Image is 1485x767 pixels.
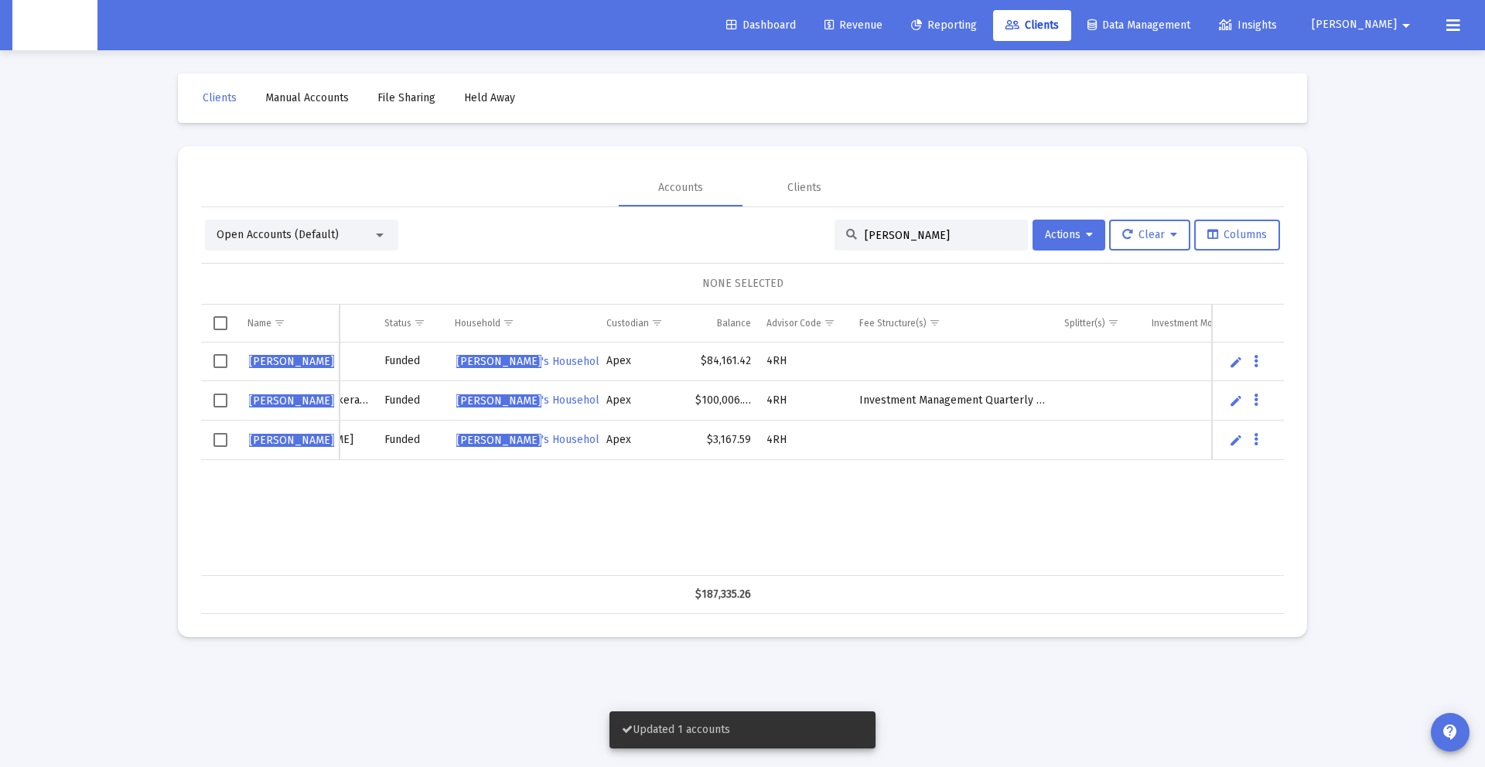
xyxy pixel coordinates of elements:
[759,421,852,460] td: 4RH
[852,305,1057,342] td: Column Fee Structure(s)
[1057,305,1145,342] td: Column Splitter(s)
[1397,10,1415,41] mat-icon: arrow_drop_down
[993,10,1071,41] a: Clients
[599,381,687,421] td: Apex
[1152,317,1226,329] div: Investment Model
[899,10,989,41] a: Reporting
[213,394,227,407] div: Select row
[859,317,927,329] div: Fee Structure(s)
[1087,19,1190,32] span: Data Management
[688,343,759,381] td: $84,161.42
[447,305,599,342] td: Column Household
[599,421,687,460] td: Apex
[365,83,448,114] a: File Sharing
[217,228,339,241] span: Open Accounts (Default)
[24,10,86,41] img: Dashboard
[688,305,759,342] td: Column Balance
[456,433,606,446] span: 's Household
[911,19,977,32] span: Reporting
[1045,228,1093,241] span: Actions
[1075,10,1203,41] a: Data Management
[213,354,227,368] div: Select row
[1033,220,1105,251] button: Actions
[503,317,514,329] span: Show filter options for column 'Household'
[1144,305,1261,342] td: Column Investment Model
[201,305,1284,614] div: Data grid
[455,389,607,412] a: [PERSON_NAME]'s Household
[688,421,759,460] td: $3,167.59
[929,317,940,329] span: Show filter options for column 'Fee Structure(s)'
[599,305,687,342] td: Column Custodian
[759,343,852,381] td: 4RH
[464,91,515,104] span: Held Away
[203,91,237,104] span: Clients
[759,305,852,342] td: Column Advisor Code
[714,10,808,41] a: Dashboard
[247,389,336,412] a: [PERSON_NAME]
[1229,355,1243,369] a: Edit
[1441,723,1459,741] mat-icon: contact_support
[865,229,1016,242] input: Search
[253,83,361,114] a: Manual Accounts
[695,587,751,602] div: $187,335.26
[688,381,759,421] td: $100,006.25
[1219,19,1277,32] span: Insights
[213,276,1272,291] div: NONE SELECTED
[247,317,271,329] div: Name
[717,317,751,329] div: Balance
[1293,9,1434,40] button: [PERSON_NAME]
[190,83,249,114] a: Clients
[1109,220,1190,251] button: Clear
[456,394,606,407] span: 's Household
[384,393,439,408] div: Funded
[622,723,730,736] span: Updated 1 accounts
[455,350,607,373] a: [PERSON_NAME]'s Household
[812,10,895,41] a: Revenue
[456,394,541,407] span: [PERSON_NAME]
[726,19,796,32] span: Dashboard
[247,350,336,373] a: [PERSON_NAME]
[384,353,439,369] div: Funded
[658,180,703,196] div: Accounts
[1064,317,1105,329] div: Splitter(s)
[274,317,285,329] span: Show filter options for column 'Name'
[1229,433,1243,447] a: Edit
[249,355,334,368] span: [PERSON_NAME]
[377,305,447,342] td: Column Status
[455,428,607,452] a: [PERSON_NAME]'s Household
[852,381,1057,421] td: Investment Management Quarterly Fee
[456,355,606,368] span: 's Household
[377,91,435,104] span: File Sharing
[824,19,882,32] span: Revenue
[265,91,349,104] span: Manual Accounts
[1207,10,1289,41] a: Insights
[766,317,821,329] div: Advisor Code
[414,317,425,329] span: Show filter options for column 'Status'
[599,343,687,381] td: Apex
[249,394,334,407] span: [PERSON_NAME]
[759,381,852,421] td: 4RH
[1005,19,1059,32] span: Clients
[452,83,527,114] a: Held Away
[456,434,541,447] span: [PERSON_NAME]
[384,317,411,329] div: Status
[787,180,821,196] div: Clients
[1108,317,1119,329] span: Show filter options for column 'Splitter(s)'
[247,428,336,452] a: [PERSON_NAME]
[213,316,227,330] div: Select all
[1207,228,1267,241] span: Columns
[240,305,340,342] td: Column Name
[651,317,663,329] span: Show filter options for column 'Custodian'
[1312,19,1397,32] span: [PERSON_NAME]
[1229,394,1243,407] a: Edit
[606,317,649,329] div: Custodian
[1122,228,1177,241] span: Clear
[1194,220,1280,251] button: Columns
[384,432,439,448] div: Funded
[455,317,500,329] div: Household
[213,433,227,447] div: Select row
[249,434,334,447] span: [PERSON_NAME]
[824,317,835,329] span: Show filter options for column 'Advisor Code'
[456,355,541,368] span: [PERSON_NAME]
